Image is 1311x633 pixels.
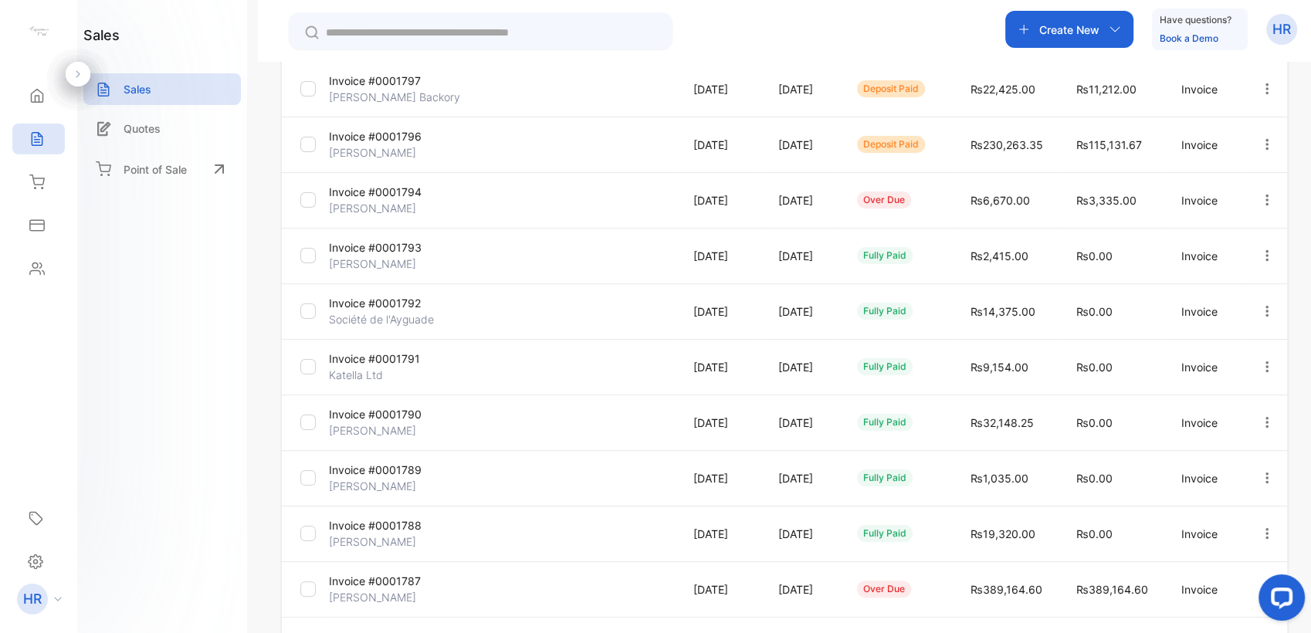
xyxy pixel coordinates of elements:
button: HR [1266,11,1297,48]
a: Point of Sale [83,152,241,186]
p: Invoice [1181,192,1228,208]
p: [PERSON_NAME] [329,589,444,605]
div: over due [857,191,911,208]
p: [DATE] [778,303,825,320]
p: Invoice [1181,359,1228,375]
p: [DATE] [693,359,747,375]
p: Point of Sale [124,161,187,178]
div: fully paid [857,525,913,542]
p: [DATE] [693,137,747,153]
p: [PERSON_NAME] Backory [329,89,460,105]
p: [DATE] [693,192,747,208]
p: Invoice #0001797 [329,73,444,89]
span: ₨2,415.00 [971,249,1028,262]
span: ₨230,263.35 [971,138,1043,151]
div: over due [857,581,911,597]
p: Invoice [1181,248,1228,264]
p: [DATE] [693,248,747,264]
p: [DATE] [778,526,825,542]
p: [DATE] [778,248,825,264]
p: HR [1272,19,1291,39]
span: ₨3,335.00 [1076,194,1137,207]
div: fully paid [857,303,913,320]
p: [DATE] [693,581,747,597]
span: ₨11,212.00 [1076,83,1137,96]
p: [PERSON_NAME] [329,200,444,216]
p: Invoice #0001789 [329,462,444,478]
p: Invoice #0001793 [329,239,444,256]
span: ₨115,131.67 [1076,138,1142,151]
p: Invoice #0001787 [329,573,444,589]
p: Invoice [1181,470,1228,486]
p: Invoice [1181,81,1228,97]
p: [DATE] [778,137,825,153]
p: [PERSON_NAME] [329,256,444,272]
span: ₨22,425.00 [971,83,1035,96]
p: [PERSON_NAME] [329,533,444,550]
p: Quotes [124,120,161,137]
p: [DATE] [778,192,825,208]
a: Sales [83,73,241,105]
div: fully paid [857,414,913,431]
p: Société de l'Ayguade [329,311,444,327]
p: Invoice #0001791 [329,350,444,367]
p: [PERSON_NAME] [329,422,444,438]
p: Invoice [1181,303,1228,320]
div: deposit paid [857,136,925,153]
p: [DATE] [693,303,747,320]
p: Invoice #0001790 [329,406,444,422]
p: [DATE] [693,526,747,542]
p: [DATE] [693,81,747,97]
p: [DATE] [693,415,747,431]
img: logo [27,20,50,43]
span: ₨9,154.00 [971,361,1028,374]
p: Invoice #0001796 [329,128,444,144]
p: Create New [1039,22,1099,38]
p: Have questions? [1160,12,1231,28]
p: HR [23,589,42,609]
p: Invoice #0001788 [329,517,444,533]
span: ₨0.00 [1076,305,1113,318]
p: [DATE] [693,470,747,486]
div: fully paid [857,469,913,486]
p: [DATE] [778,415,825,431]
p: Sales [124,81,151,97]
p: [DATE] [778,359,825,375]
p: Invoice [1181,581,1228,597]
span: ₨389,164.60 [1076,583,1148,596]
span: ₨0.00 [1076,361,1113,374]
div: deposit paid [857,80,925,97]
div: fully paid [857,247,913,264]
p: Invoice [1181,526,1228,542]
a: Quotes [83,113,241,144]
div: fully paid [857,358,913,375]
h1: sales [83,25,120,46]
span: ₨0.00 [1076,416,1113,429]
p: Invoice [1181,137,1228,153]
a: Book a Demo [1160,32,1218,44]
p: [PERSON_NAME] [329,144,444,161]
p: Invoice #0001794 [329,184,444,200]
p: Invoice #0001792 [329,295,444,311]
p: [PERSON_NAME] [329,478,444,494]
span: ₨0.00 [1076,249,1113,262]
span: ₨6,670.00 [971,194,1030,207]
p: [DATE] [778,581,825,597]
p: [DATE] [778,81,825,97]
p: [DATE] [778,470,825,486]
button: Create New [1005,11,1133,48]
p: Katella Ltd [329,367,444,383]
span: ₨19,320.00 [971,527,1035,540]
p: Invoice [1181,415,1228,431]
span: ₨389,164.60 [971,583,1042,596]
span: ₨32,148.25 [971,416,1034,429]
span: ₨1,035.00 [971,472,1028,485]
span: ₨0.00 [1076,472,1113,485]
span: ₨14,375.00 [971,305,1035,318]
span: ₨0.00 [1076,527,1113,540]
iframe: LiveChat chat widget [1246,568,1311,633]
